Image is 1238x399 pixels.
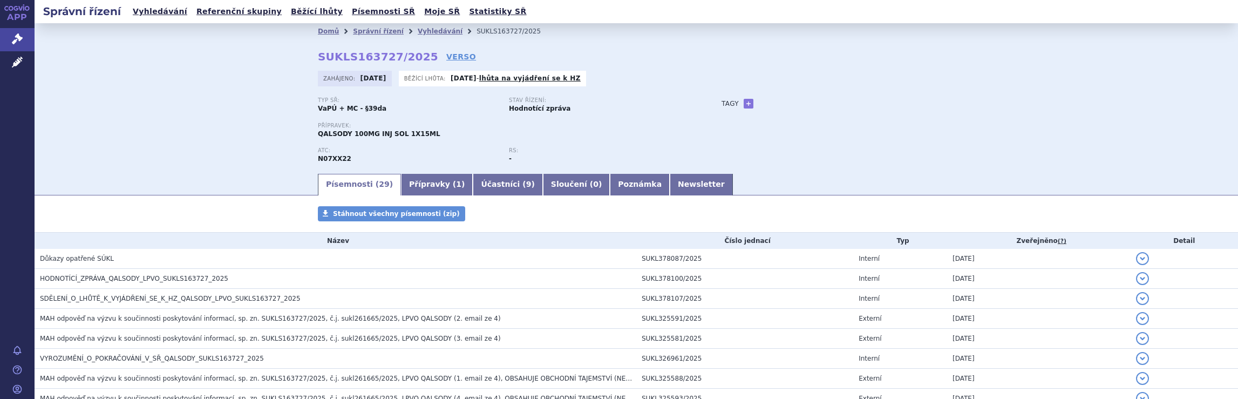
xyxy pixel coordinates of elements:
td: [DATE] [947,269,1131,289]
button: detail [1136,292,1149,305]
span: VYROZUMĚNÍ_O_POKRAČOVÁNÍ_V_SŘ_QALSODY_SUKLS163727_2025 [40,355,264,362]
span: HODNOTÍCÍ_ZPRÁVA_QALSODY_LPVO_SUKLS163727_2025 [40,275,228,282]
span: Externí [859,315,881,322]
p: Přípravek: [318,123,700,129]
td: SUKL325588/2025 [636,369,853,389]
span: 1 [456,180,461,188]
span: QALSODY 100MG INJ SOL 1X15ML [318,130,440,138]
button: detail [1136,312,1149,325]
a: Stáhnout všechny písemnosti (zip) [318,206,465,221]
th: Typ [853,233,947,249]
a: Newsletter [670,174,733,195]
a: Domů [318,28,339,35]
th: Detail [1131,233,1238,249]
abbr: (?) [1058,238,1066,245]
span: 29 [379,180,389,188]
p: - [451,74,581,83]
th: Zveřejněno [947,233,1131,249]
td: SUKL325581/2025 [636,329,853,349]
button: detail [1136,252,1149,265]
td: [DATE] [947,289,1131,309]
a: Statistiky SŘ [466,4,529,19]
p: Stav řízení: [509,97,689,104]
td: [DATE] [947,309,1131,329]
a: Písemnosti (29) [318,174,401,195]
td: [DATE] [947,249,1131,269]
strong: TOFERSEN [318,155,351,163]
strong: VaPÚ + MC - §39da [318,105,386,112]
a: Moje SŘ [421,4,463,19]
td: SUKL325591/2025 [636,309,853,329]
a: Vyhledávání [130,4,191,19]
strong: - [509,155,512,163]
a: Sloučení (0) [543,174,610,195]
th: Číslo jednací [636,233,853,249]
p: ATC: [318,147,498,154]
button: detail [1136,352,1149,365]
span: MAH odpověď na výzvu k součinnosti poskytování informací, sp. zn. SUKLS163727/2025, č.j. sukl2616... [40,335,501,342]
td: [DATE] [947,349,1131,369]
button: detail [1136,372,1149,385]
li: SUKLS163727/2025 [477,23,555,39]
span: Důkazy opatřené SÚKL [40,255,114,262]
a: Běžící lhůty [288,4,346,19]
span: 9 [526,180,532,188]
span: MAH odpověď na výzvu k součinnosti poskytování informací, sp. zn. SUKLS163727/2025, č.j. sukl2616... [40,375,674,382]
strong: Hodnotící zpráva [509,105,570,112]
a: VERSO [446,51,476,62]
a: Písemnosti SŘ [349,4,418,19]
strong: SUKLS163727/2025 [318,50,438,63]
a: Poznámka [610,174,670,195]
button: detail [1136,272,1149,285]
p: RS: [509,147,689,154]
a: Referenční skupiny [193,4,285,19]
button: detail [1136,332,1149,345]
th: Název [35,233,636,249]
td: SUKL378087/2025 [636,249,853,269]
a: lhůta na vyjádření se k HZ [479,75,581,82]
strong: [DATE] [360,75,386,82]
span: Externí [859,375,881,382]
td: [DATE] [947,369,1131,389]
span: Interní [859,275,880,282]
strong: [DATE] [451,75,477,82]
span: Externí [859,335,881,342]
span: 0 [593,180,598,188]
p: Typ SŘ: [318,97,498,104]
span: Interní [859,255,880,262]
a: + [744,99,753,109]
span: Stáhnout všechny písemnosti (zip) [333,210,460,218]
span: Zahájeno: [323,74,357,83]
span: MAH odpověď na výzvu k součinnosti poskytování informací, sp. zn. SUKLS163727/2025, č.j. sukl2616... [40,315,501,322]
td: SUKL326961/2025 [636,349,853,369]
a: Správní řízení [353,28,404,35]
a: Vyhledávání [418,28,462,35]
span: Běžící lhůta: [404,74,448,83]
td: SUKL378107/2025 [636,289,853,309]
span: Interní [859,355,880,362]
span: SDĚLENÍ_O_LHŮTĚ_K_VYJÁDŘENÍ_SE_K_HZ_QALSODY_LPVO_SUKLS163727_2025 [40,295,301,302]
span: Interní [859,295,880,302]
h3: Tagy [722,97,739,110]
td: SUKL378100/2025 [636,269,853,289]
a: Účastníci (9) [473,174,542,195]
h2: Správní řízení [35,4,130,19]
td: [DATE] [947,329,1131,349]
a: Přípravky (1) [401,174,473,195]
